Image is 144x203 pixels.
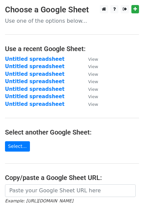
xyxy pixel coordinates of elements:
a: Select... [5,141,30,152]
a: Untitled spreadsheet [5,78,65,84]
p: Use one of the options below... [5,17,139,24]
a: Untitled spreadsheet [5,63,65,69]
a: Untitled spreadsheet [5,93,65,99]
a: View [81,78,98,84]
small: View [88,64,98,69]
a: View [81,63,98,69]
h4: Copy/paste a Google Sheet URL: [5,174,139,182]
a: Untitled spreadsheet [5,101,65,107]
a: View [81,93,98,99]
small: View [88,87,98,92]
a: Untitled spreadsheet [5,56,65,62]
input: Paste your Google Sheet URL here [5,184,136,197]
h4: Use a recent Google Sheet: [5,45,139,53]
a: View [81,101,98,107]
h3: Choose a Google Sheet [5,5,139,15]
a: Untitled spreadsheet [5,86,65,92]
small: View [88,94,98,99]
small: View [88,57,98,62]
small: View [88,79,98,84]
a: View [81,71,98,77]
small: View [88,72,98,77]
a: Untitled spreadsheet [5,71,65,77]
a: View [81,56,98,62]
a: View [81,86,98,92]
small: View [88,102,98,107]
h4: Select another Google Sheet: [5,128,139,136]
